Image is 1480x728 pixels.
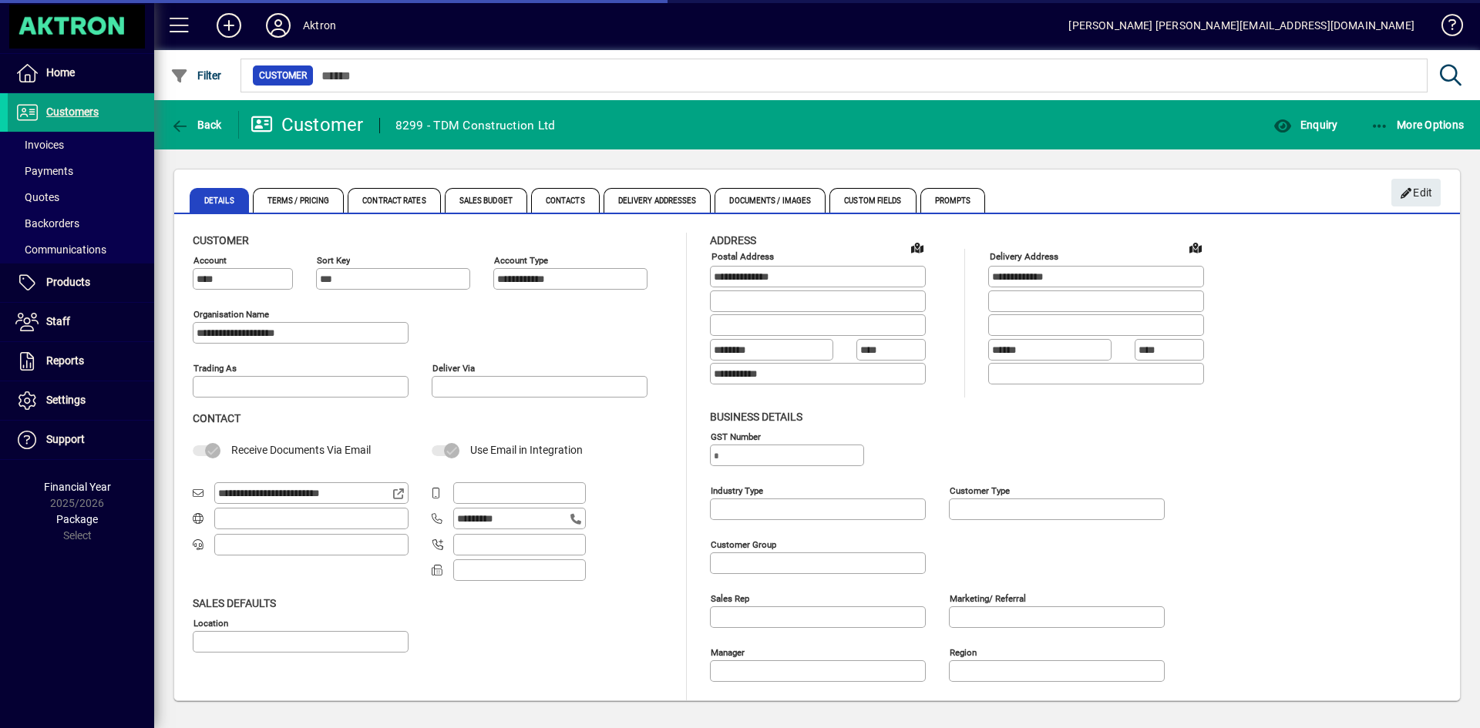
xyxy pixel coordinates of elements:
span: Filter [170,69,222,82]
a: Quotes [8,184,154,210]
span: Back [170,119,222,131]
a: Staff [8,303,154,341]
span: Invoices [15,139,64,151]
span: Custom Fields [829,188,916,213]
a: Invoices [8,132,154,158]
span: Sales defaults [193,597,276,609]
div: Aktron [303,13,336,38]
mat-label: Organisation name [193,309,269,320]
span: Products [46,276,90,288]
button: Edit [1391,179,1441,206]
a: Support [8,421,154,459]
div: Customer [251,112,364,137]
a: Communications [8,237,154,263]
span: Terms / Pricing [253,188,345,213]
a: Home [8,54,154,92]
span: Customers [46,106,99,118]
span: Delivery Addresses [604,188,711,213]
span: Customer [259,68,307,83]
span: Prompts [920,188,986,213]
span: Package [56,513,98,525]
mat-label: Customer group [711,538,776,549]
span: Quotes [15,191,59,203]
a: Products [8,263,154,302]
span: Home [46,66,75,79]
span: Payments [15,165,73,177]
span: Financial Year [44,481,111,493]
span: Enquiry [1273,119,1337,131]
a: View on map [1183,235,1208,260]
a: Settings [8,381,154,420]
span: Receive Documents Via Email [231,444,371,456]
span: Documents / Images [715,188,826,213]
span: Contract Rates [348,188,440,213]
span: Edit [1400,180,1433,206]
button: More Options [1367,111,1468,139]
span: Contacts [531,188,600,213]
a: Knowledge Base [1430,3,1461,53]
span: Details [190,188,249,213]
span: Reports [46,354,84,367]
span: Sales Budget [445,188,527,213]
button: Filter [166,62,226,89]
mat-label: Account [193,255,227,266]
span: Settings [46,394,86,406]
mat-label: Sales rep [711,592,749,603]
mat-label: Manager [711,646,745,657]
a: Reports [8,342,154,381]
span: Contact [193,412,240,424]
span: Use Email in Integration [470,444,583,456]
span: More Options [1371,119,1465,131]
mat-label: Account Type [494,255,548,266]
mat-label: GST Number [711,431,761,441]
button: Back [166,111,226,139]
span: Business details [710,411,802,423]
div: [PERSON_NAME] [PERSON_NAME][EMAIL_ADDRESS][DOMAIN_NAME] [1068,13,1414,38]
div: 8299 - TDM Construction Ltd [395,113,556,138]
mat-label: Region [950,646,977,657]
span: Staff [46,315,70,327]
span: Address [710,234,756,247]
mat-label: Trading as [193,363,237,374]
mat-label: Marketing/ Referral [950,592,1026,603]
a: Backorders [8,210,154,237]
span: Backorders [15,217,79,230]
a: View on map [905,235,930,260]
button: Profile [254,12,303,39]
button: Add [204,12,254,39]
span: Support [46,433,85,445]
span: Communications [15,243,106,256]
mat-label: Sort key [317,255,350,266]
button: Enquiry [1270,111,1341,139]
span: Customer [193,234,249,247]
mat-label: Location [193,617,228,628]
a: Payments [8,158,154,184]
mat-label: Industry type [711,485,763,495]
mat-label: Deliver via [432,363,475,374]
app-page-header-button: Back [154,111,239,139]
mat-label: Customer type [950,485,1010,495]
